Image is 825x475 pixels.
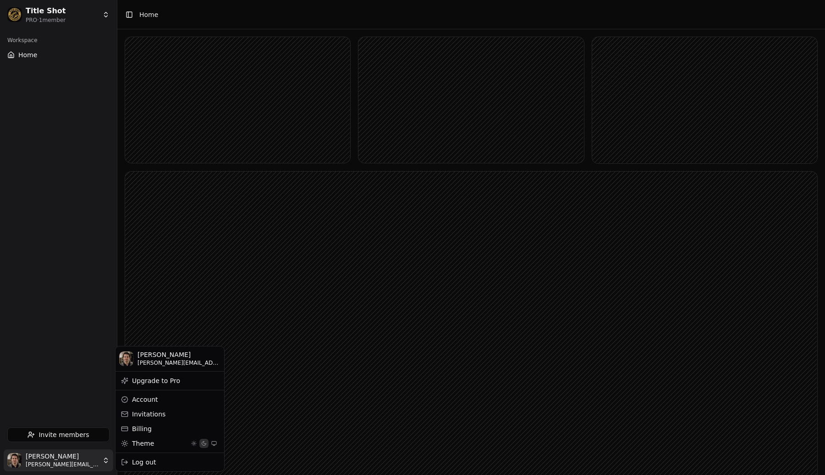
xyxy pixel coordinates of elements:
span: [PERSON_NAME][EMAIL_ADDRESS][DOMAIN_NAME] [137,359,220,367]
div: Upgrade to Pro [117,373,222,388]
div: Invitations [117,407,222,421]
div: Log out [117,455,222,470]
span: [PERSON_NAME] [137,351,220,359]
button: Activer le mode sombre [199,439,209,448]
button: Utiliser les préférences système [209,439,219,448]
div: Account [117,392,222,407]
button: Activer le mode clair [189,439,198,448]
img: Jonathan Beurel [119,351,134,366]
div: Billing [117,421,222,436]
span: Theme [132,439,186,448]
